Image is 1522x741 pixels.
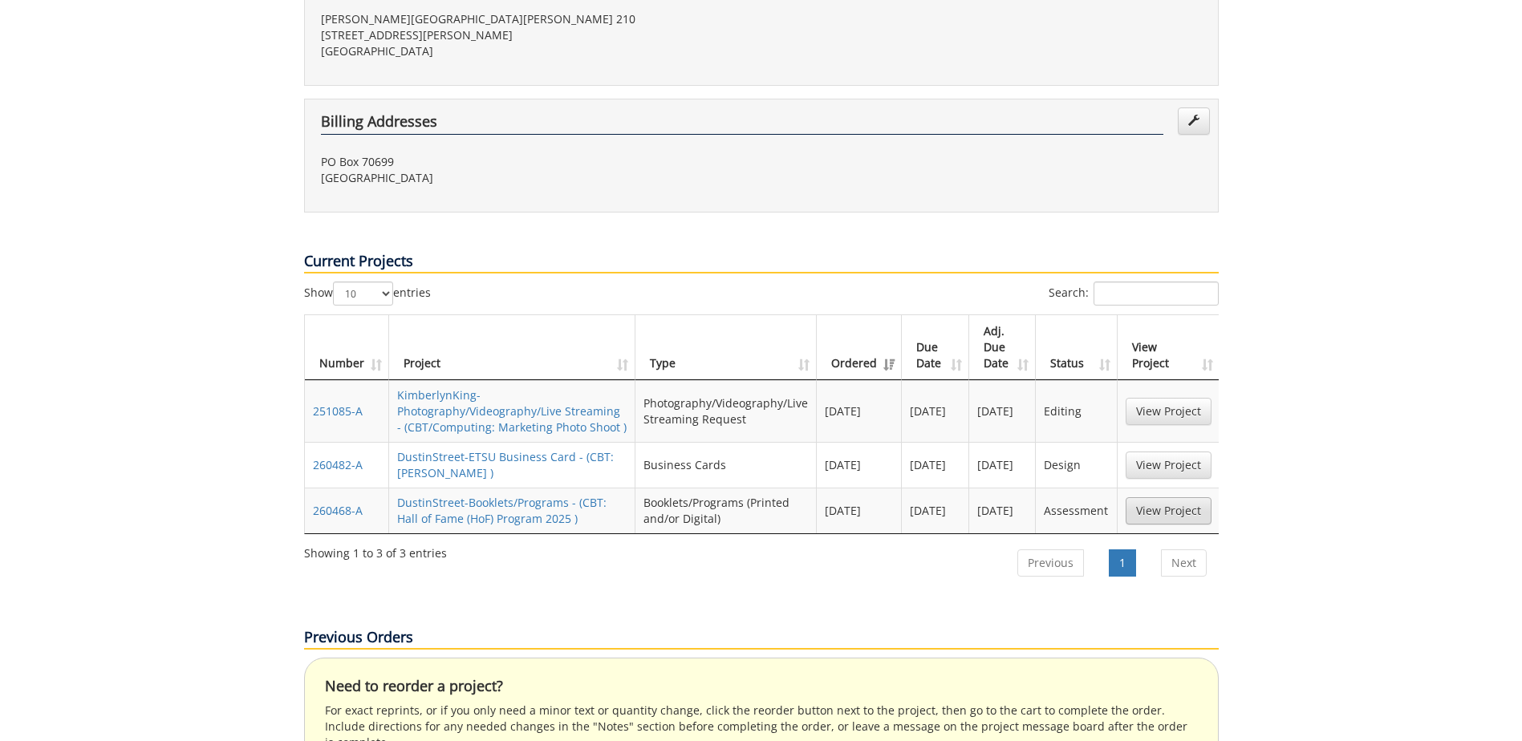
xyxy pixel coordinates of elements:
a: Previous [1017,549,1084,577]
td: [DATE] [902,488,969,533]
td: Design [1036,442,1117,488]
td: [DATE] [969,488,1037,533]
th: View Project: activate to sort column ascending [1118,315,1220,380]
p: [GEOGRAPHIC_DATA] [321,170,749,186]
td: Business Cards [635,442,817,488]
td: [DATE] [969,380,1037,442]
label: Search: [1049,281,1219,306]
p: Current Projects [304,251,1219,273]
p: [GEOGRAPHIC_DATA] [321,43,749,59]
th: Due Date: activate to sort column ascending [902,315,969,380]
th: Type: activate to sort column ascending [635,315,817,380]
a: DustinStreet-ETSU Business Card - (CBT: [PERSON_NAME] ) [397,449,614,480]
a: 260468-A [313,503,363,518]
a: 251085-A [313,403,363,419]
a: Next [1161,549,1207,577]
th: Ordered: activate to sort column ascending [817,315,902,380]
h4: Need to reorder a project? [325,678,1198,694]
th: Project: activate to sort column ascending [389,315,636,380]
select: Showentries [333,281,393,306]
a: DustinStreet-Booklets/Programs - (CBT: Hall of Fame (HoF) Program 2025 ) [397,495,607,526]
td: Photography/Videography/Live Streaming Request [635,380,817,442]
p: [STREET_ADDRESS][PERSON_NAME] [321,27,749,43]
td: [DATE] [902,442,969,488]
td: [DATE] [817,488,902,533]
label: Show entries [304,281,431,306]
td: Booklets/Programs (Printed and/or Digital) [635,488,817,533]
a: 260482-A [313,457,363,472]
div: Showing 1 to 3 of 3 entries [304,539,447,561]
a: 1 [1109,549,1136,577]
input: Search: [1094,281,1219,306]
td: Editing [1036,380,1117,442]
p: PO Box 70699 [321,154,749,170]
td: [DATE] [817,442,902,488]
a: View Project [1126,398,1212,425]
td: Assessment [1036,488,1117,533]
a: View Project [1126,497,1212,524]
a: Edit Addresses [1178,107,1210,135]
th: Status: activate to sort column ascending [1036,315,1117,380]
th: Number: activate to sort column ascending [305,315,389,380]
th: Adj. Due Date: activate to sort column ascending [969,315,1037,380]
p: [PERSON_NAME][GEOGRAPHIC_DATA][PERSON_NAME] 210 [321,11,749,27]
a: KimberlynKing-Photography/Videography/Live Streaming - (CBT/Computing: Marketing Photo Shoot ) [397,387,627,435]
h4: Billing Addresses [321,114,1163,135]
td: [DATE] [969,442,1037,488]
p: Previous Orders [304,627,1219,650]
td: [DATE] [817,380,902,442]
td: [DATE] [902,380,969,442]
a: View Project [1126,451,1212,479]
